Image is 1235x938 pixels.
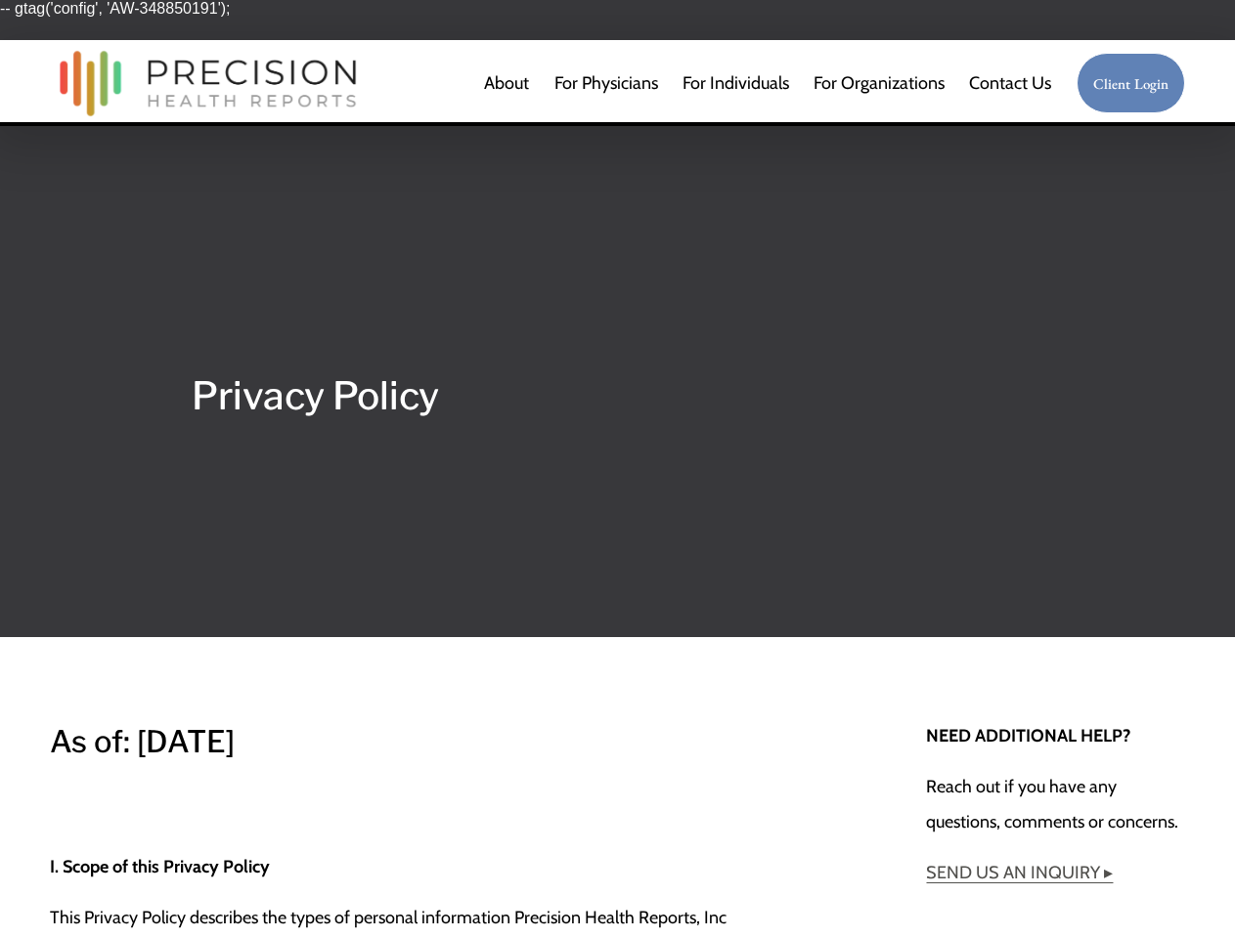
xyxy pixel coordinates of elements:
p: Reach out if you have any questions, comments or concerns. [926,769,1185,839]
h2: Privacy Policy [192,366,1043,427]
strong: NEED ADDITIONAL HELP? [926,725,1130,746]
a: Contact Us [969,64,1051,103]
a: folder dropdown [814,64,945,103]
span: For Organizations [814,65,945,101]
a: For Individuals [683,64,789,103]
a: About [484,64,529,103]
img: Precision Health Reports [50,42,367,125]
a: Client Login [1077,53,1186,114]
a: For Physicians [554,64,658,103]
strong: I. Scope of this Privacy Policy [50,856,270,876]
a: SEND US AN INQUIRY ▸ [926,862,1113,882]
h3: As of: [DATE] [50,718,796,767]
